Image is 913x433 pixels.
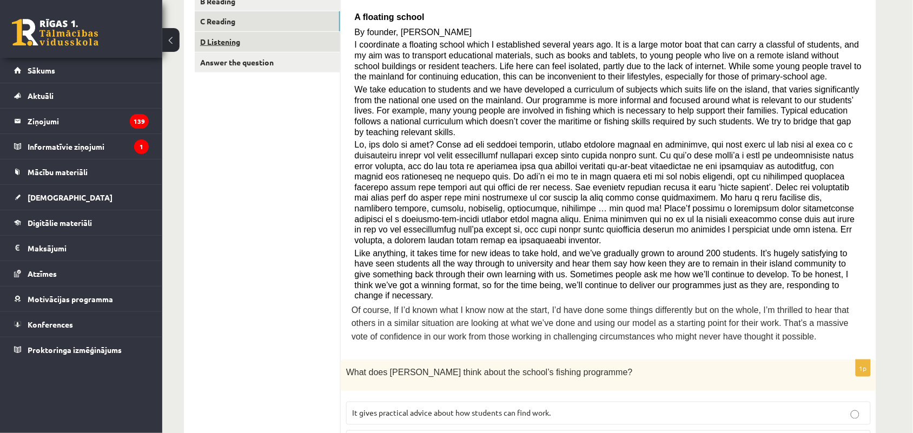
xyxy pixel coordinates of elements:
span: Konferences [28,319,73,329]
a: Informatīvie ziņojumi1 [14,134,149,159]
a: Digitālie materiāli [14,210,149,235]
span: Motivācijas programma [28,294,113,304]
span: Like anything, it takes time for new ideas to take hold, and we’ve gradually grown to around 200 ... [355,249,849,301]
span: Sākums [28,65,55,75]
legend: Maksājumi [28,236,149,261]
span: I coordinate a floating school which I established several years ago. It is a large motor boat th... [355,40,862,81]
span: Lo, ips dolo si amet? Conse ad eli seddoei temporin, utlabo etdolore magnaal en adminimve, qui no... [355,140,855,245]
span: What does [PERSON_NAME] think about the school’s fishing programme? [346,368,633,377]
span: We take education to students and we have developed a curriculum of subjects which suits life on ... [355,85,860,137]
a: [DEMOGRAPHIC_DATA] [14,185,149,210]
a: D Listening [195,32,340,52]
a: Rīgas 1. Tālmācības vidusskola [12,19,98,46]
span: Atzīmes [28,269,57,278]
i: 1 [134,139,149,154]
a: Maksājumi [14,236,149,261]
a: Atzīmes [14,261,149,286]
span: By founder, [PERSON_NAME] [355,28,472,37]
span: Aktuāli [28,91,54,101]
span: Mācību materiāli [28,167,88,177]
a: Sākums [14,58,149,83]
legend: Informatīvie ziņojumi [28,134,149,159]
span: It gives practical advice about how students can find work. [352,408,551,418]
i: 139 [130,114,149,129]
a: Ziņojumi139 [14,109,149,134]
a: Proktoringa izmēģinājums [14,337,149,362]
a: Answer the question [195,52,340,72]
input: It gives practical advice about how students can find work. [851,410,859,419]
legend: Ziņojumi [28,109,149,134]
span: Proktoringa izmēģinājums [28,345,122,355]
a: Motivācijas programma [14,287,149,311]
span: [DEMOGRAPHIC_DATA] [28,192,113,202]
a: Aktuāli [14,83,149,108]
p: 1p [856,359,871,377]
span: Digitālie materiāli [28,218,92,228]
a: Konferences [14,312,149,337]
a: Mācību materiāli [14,159,149,184]
span: Of course, If I’d known what I know now at the start, I’d have done some things differently but o... [352,305,849,341]
span: A floating school [355,12,425,22]
a: C Reading [195,11,340,31]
